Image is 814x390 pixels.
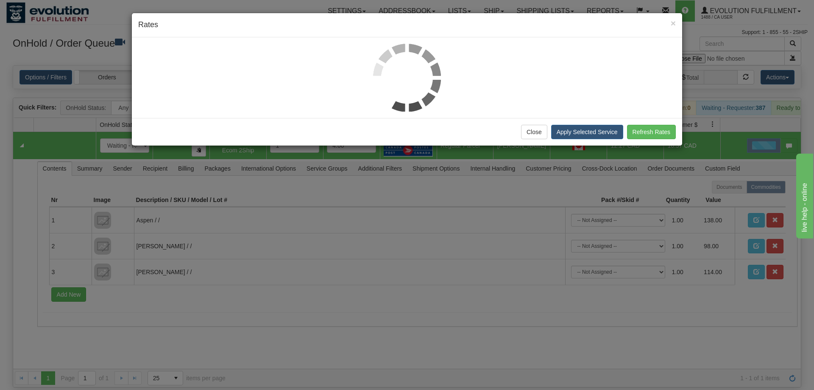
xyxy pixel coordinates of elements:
[671,18,676,28] span: ×
[6,5,78,15] div: live help - online
[794,152,813,238] iframe: chat widget
[551,125,623,139] button: Apply Selected Service
[373,44,441,112] img: loader.gif
[671,19,676,28] button: Close
[521,125,547,139] button: Close
[627,125,676,139] button: Refresh Rates
[138,20,676,31] h4: Rates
